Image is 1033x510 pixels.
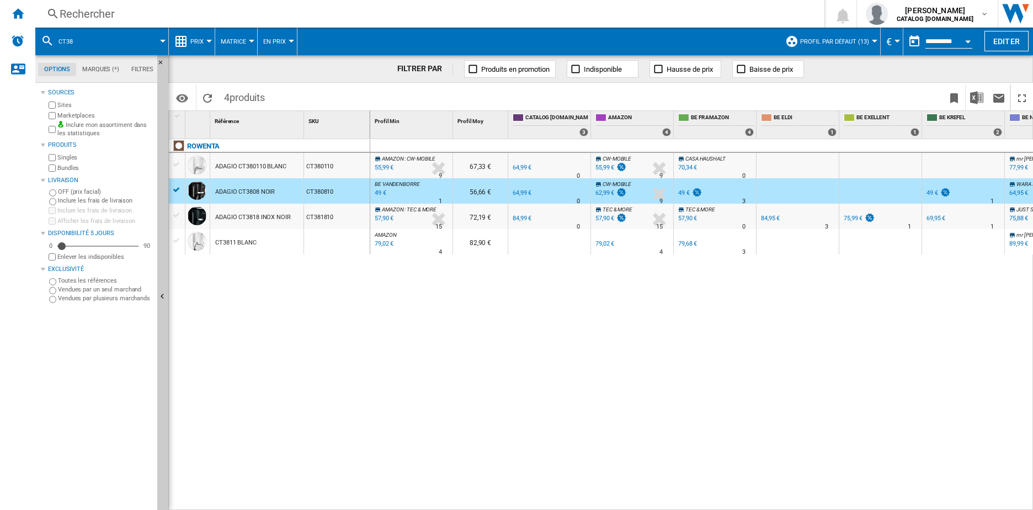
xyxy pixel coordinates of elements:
[659,247,663,258] div: Délai de livraison : 4 jours
[404,156,435,162] span: : CW-MOBILE
[49,217,56,225] input: Afficher les frais de livraison
[525,114,588,123] span: CATALOG [DOMAIN_NAME]
[11,34,24,47] img: alerts-logo.svg
[940,188,951,197] img: promotionV3.png
[49,123,56,136] input: Inclure mon assortiment dans les statistiques
[677,188,702,199] div: 49 €
[1009,215,1028,222] div: 75,88 €
[373,162,393,173] div: Mise à jour : mercredi 10 septembre 2025 00:45
[49,207,56,214] input: Inclure les frais de livraison
[58,196,153,205] label: Inclure les frais de livraison
[304,153,370,178] div: CT380110
[455,111,508,128] div: Sort None
[1009,189,1028,196] div: 64,95 €
[691,114,754,123] span: BE FR AMAZON
[616,188,627,197] img: promotionV3.png
[58,28,84,55] button: CT38
[304,204,370,229] div: CT381810
[1011,84,1033,110] button: Plein écran
[57,101,153,109] label: Sites
[375,181,420,187] span: BE VANDENBORRE
[742,196,746,207] div: Délai de livraison : 3 jours
[76,63,125,76] md-tab-item: Marques (*)
[594,188,627,199] div: 62,99 €
[732,60,804,78] button: Baisse de prix
[439,196,442,207] div: Délai de livraison : 1 jour
[659,196,663,207] div: Délai de livraison : 9 jours
[41,28,163,55] div: CT38
[141,242,153,250] div: 90
[774,114,837,123] span: BE ELDI
[230,92,265,103] span: produits
[678,164,697,171] div: 70,34 €
[372,111,452,128] div: Sort None
[49,189,56,196] input: OFF (prix facial)
[958,30,978,50] button: Open calendar
[1008,188,1028,199] div: 64,95 €
[57,121,153,138] label: Inclure mon assortiment dans les statistiques
[49,253,56,261] input: Afficher les frais de livraison
[306,111,370,128] div: SKU Sort None
[594,162,627,173] div: 55,99 €
[58,38,73,45] span: CT38
[373,238,393,249] div: Mise à jour : mercredi 10 septembre 2025 00:38
[910,128,919,136] div: 1 offers sold by BE EXELLENT
[926,215,945,222] div: 69,95 €
[457,118,483,124] span: Profil Moy
[897,15,973,23] b: CATALOG [DOMAIN_NAME]
[970,91,983,104] img: excel-24x24.png
[825,221,828,232] div: Délai de livraison : 3 jours
[678,189,690,196] div: 49 €
[219,84,270,108] span: 4
[866,3,888,25] img: profile.jpg
[991,196,994,207] div: Délai de livraison : 1 jour
[595,164,614,171] div: 55,99 €
[759,213,780,224] div: 84,95 €
[58,188,153,196] label: OFF (prix facial)
[453,204,508,229] div: 72,19 €
[842,111,922,139] div: BE EXELLENT 1 offers sold by BE EXELLENT
[188,111,210,128] div: Sort None
[616,162,627,172] img: promotionV3.png
[649,60,721,78] button: Hausse de prix
[49,164,56,172] input: Bundles
[677,213,697,224] div: 57,90 €
[1008,238,1028,249] div: 89,99 €
[908,221,911,232] div: Délai de livraison : 1 jour
[903,30,925,52] button: md-calendar
[57,206,153,215] label: Inclure les frais de livraison
[373,188,386,199] div: Mise à jour : mercredi 10 septembre 2025 10:28
[856,114,919,123] span: BE EXELLENT
[373,213,393,224] div: Mise à jour : mercredi 10 septembre 2025 00:12
[742,221,746,232] div: Délai de livraison : 0 jour
[991,221,994,232] div: Délai de livraison : 1 jour
[742,171,746,182] div: Délai de livraison : 0 jour
[48,141,153,150] div: Produits
[48,88,153,97] div: Sources
[924,111,1004,139] div: BE KREFEL 2 offers sold by BE KREFEL
[511,213,531,224] div: 84,99 €
[57,111,153,120] label: Marketplaces
[439,171,442,182] div: Délai de livraison : 9 jours
[800,38,869,45] span: Profil par défaut (13)
[926,189,938,196] div: 49 €
[678,215,697,222] div: 57,90 €
[656,221,663,232] div: Délai de livraison : 15 jours
[57,253,153,261] label: Enlever les indisponibles
[584,65,622,73] span: Indisponible
[828,128,837,136] div: 1 offers sold by BE ELDI
[464,60,556,78] button: Produits en promotion
[513,215,531,222] div: 84,99 €
[397,63,454,75] div: FILTRER PAR
[453,229,508,254] div: 82,90 €
[616,213,627,222] img: promotionV3.png
[49,278,56,285] input: Toutes les références
[886,28,897,55] button: €
[993,128,1002,136] div: 2 offers sold by BE KREFEL
[375,232,396,238] span: AMAZON
[864,213,875,222] img: promotionV3.png
[221,38,246,45] span: Matrice
[382,206,403,212] span: AMAZON
[481,65,550,73] span: Produits en promotion
[745,128,754,136] div: 4 offers sold by BE FR AMAZON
